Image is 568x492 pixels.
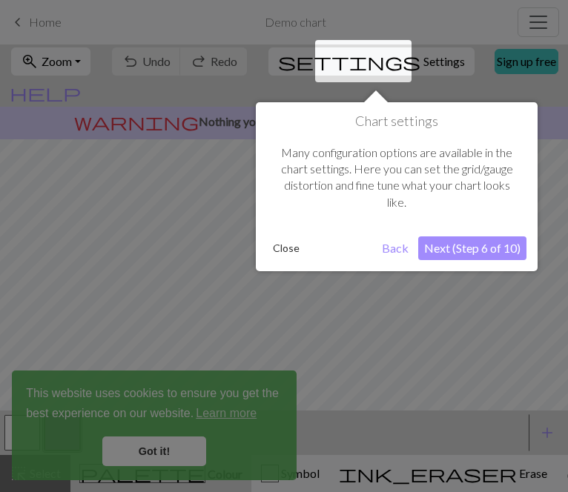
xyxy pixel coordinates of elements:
button: Back [376,236,415,260]
div: Chart settings [256,102,538,271]
div: Many configuration options are available in the chart settings. Here you can set the grid/gauge d... [267,130,526,226]
button: Next (Step 6 of 10) [418,236,526,260]
button: Close [267,237,306,259]
h1: Chart settings [267,113,526,130]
